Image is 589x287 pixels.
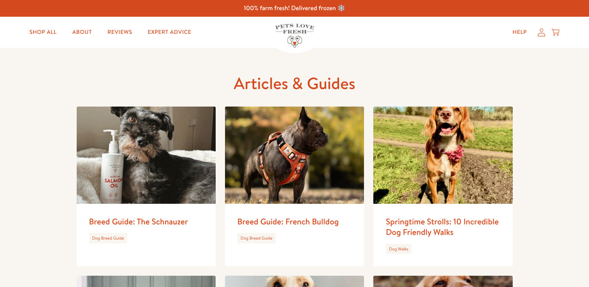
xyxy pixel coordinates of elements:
img: Springtime Strolls: 10 Incredible Dog Friendly Walks [373,107,512,204]
h1: Articles & Guides [77,73,513,94]
a: Dog Breed Guide [241,235,273,241]
a: Dog Breed Guide [92,235,124,241]
img: Pets Love Fresh [275,24,314,47]
a: About [66,24,98,40]
a: Help [506,24,533,40]
a: Breed Guide: French Bulldog [237,216,339,227]
a: Reviews [101,24,138,40]
a: Breed Guide: The Schnauzer [89,216,188,227]
a: Expert Advice [141,24,197,40]
img: Breed Guide: French Bulldog [225,107,364,204]
a: Dog Walks [389,246,408,252]
a: Shop All [23,24,63,40]
img: Breed Guide: The Schnauzer [77,107,216,204]
a: Springtime Strolls: 10 Incredible Dog Friendly Walks [386,216,499,238]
